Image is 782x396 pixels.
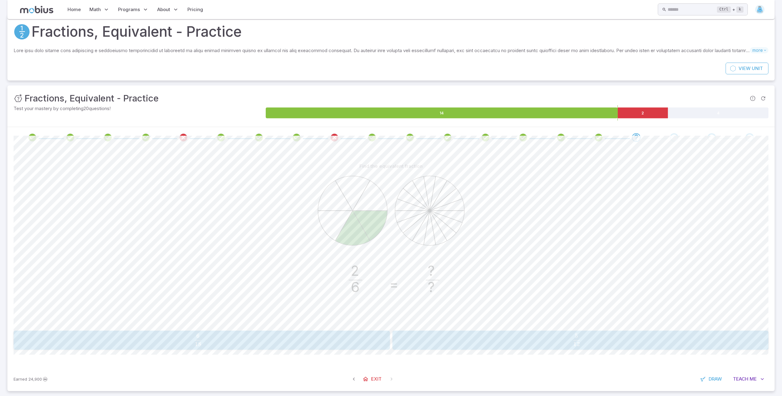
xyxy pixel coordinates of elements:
[141,133,150,142] div: Review your answer
[739,65,751,72] span: View
[428,278,434,295] text: ?
[348,373,359,385] span: Previous Question
[359,163,423,170] p: Find the equivalent fraction
[697,373,726,385] button: Draw
[594,133,603,142] div: Review your answer
[670,133,678,142] div: Go to the next question
[632,133,641,142] div: Go to the next question
[14,23,30,40] a: Fractions/Decimals
[717,6,743,13] div: +
[736,6,743,13] kbd: k
[195,340,201,348] span: 18
[350,262,359,279] text: 2
[386,373,397,385] span: On Latest Question
[755,5,764,14] img: trapezoid.svg
[368,133,376,142] div: Review your answer
[573,340,580,348] span: 12
[726,63,768,74] a: ViewUnit
[31,21,242,42] h1: Fractions, Equivalent - Practice
[179,133,188,142] div: Review your answer
[28,133,37,142] div: Review your answer
[25,92,159,105] h3: Fractions, Equivalent - Practice
[745,133,754,142] div: Go to the next question
[752,65,763,72] span: Unit
[104,133,112,142] div: Review your answer
[330,133,339,142] div: Review your answer
[201,334,202,342] span: ​
[717,6,731,13] kbd: Ctrl
[389,276,398,293] text: =
[428,262,434,279] text: ?
[557,133,565,142] div: Review your answer
[481,133,490,142] div: Review your answer
[217,133,225,142] div: Review your answer
[371,376,382,382] span: Exit
[350,278,359,295] text: 6
[186,2,205,17] a: Pricing
[575,332,578,340] span: 5
[196,332,200,340] span: 6
[89,6,101,13] span: Math
[14,376,27,382] span: Earned
[66,2,83,17] a: Home
[255,133,263,142] div: Review your answer
[66,133,75,142] div: Review your answer
[747,93,758,104] span: Report an issue with the question
[14,47,750,54] p: Lore ipsu dolo sitame cons adipiscing e seddoeiusmo temporincidid ut laboreetd ma aliqu enimad mi...
[14,376,48,382] p: Earn Mobius dollars to buy game boosters
[359,373,386,385] a: Exit
[750,376,757,382] span: Me
[580,334,580,342] span: ​
[758,93,768,104] span: Refresh Question
[519,133,527,142] div: Review your answer
[14,105,264,112] p: Test your mastery by completing 20 questions!
[709,376,722,382] span: Draw
[292,133,301,142] div: Review your answer
[406,133,414,142] div: Review your answer
[28,376,42,382] span: 24,900
[157,6,170,13] span: About
[707,133,716,142] div: Go to the next question
[733,376,748,382] span: Teach
[443,133,452,142] div: Review your answer
[118,6,140,13] span: Programs
[729,373,768,385] button: TeachMe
